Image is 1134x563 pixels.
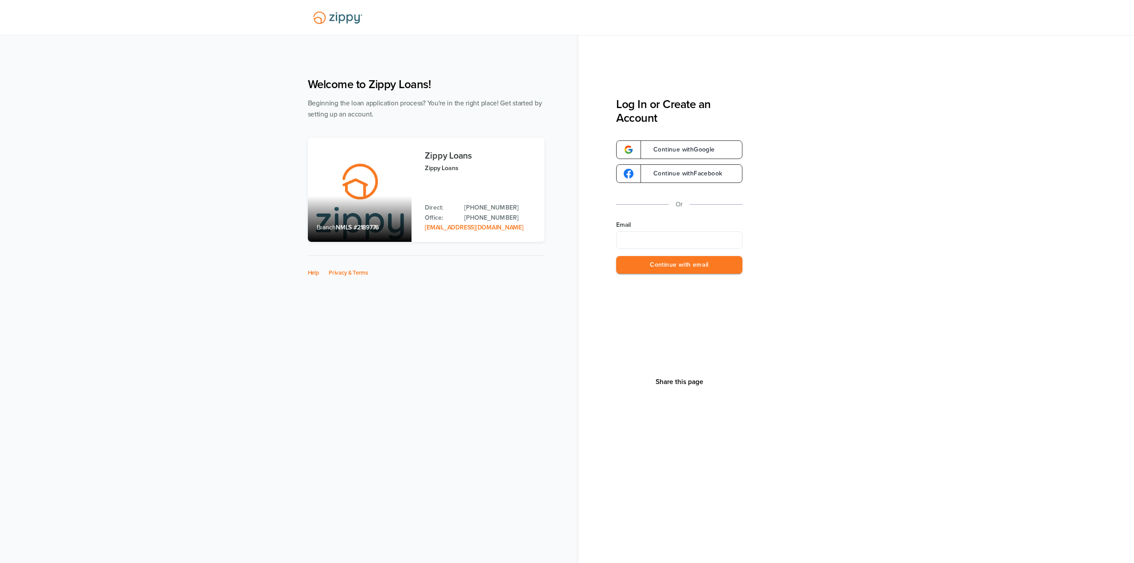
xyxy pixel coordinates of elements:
[653,377,706,386] button: Share This Page
[329,269,368,276] a: Privacy & Terms
[336,224,379,231] span: NMLS #2189776
[645,171,722,177] span: Continue with Facebook
[464,213,535,223] a: Office Phone: 512-975-2947
[616,97,742,125] h3: Log In or Create an Account
[308,78,544,91] h1: Welcome to Zippy Loans!
[425,203,455,213] p: Direct:
[308,269,319,276] a: Help
[616,164,742,183] a: google-logoContinue withFacebook
[616,231,742,249] input: Email Address
[464,203,535,213] a: Direct Phone: 512-975-2947
[425,163,535,173] p: Zippy Loans
[425,213,455,223] p: Office:
[616,221,742,229] label: Email
[676,199,683,210] p: Or
[425,151,535,161] h3: Zippy Loans
[616,256,742,274] button: Continue with email
[317,224,336,231] span: Branch
[308,99,542,118] span: Beginning the loan application process? You're in the right place! Get started by setting up an a...
[624,169,633,179] img: google-logo
[624,145,633,155] img: google-logo
[616,140,742,159] a: google-logoContinue withGoogle
[308,8,368,28] img: Lender Logo
[425,224,523,231] a: Email Address: zippyguide@zippymh.com
[645,147,715,153] span: Continue with Google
